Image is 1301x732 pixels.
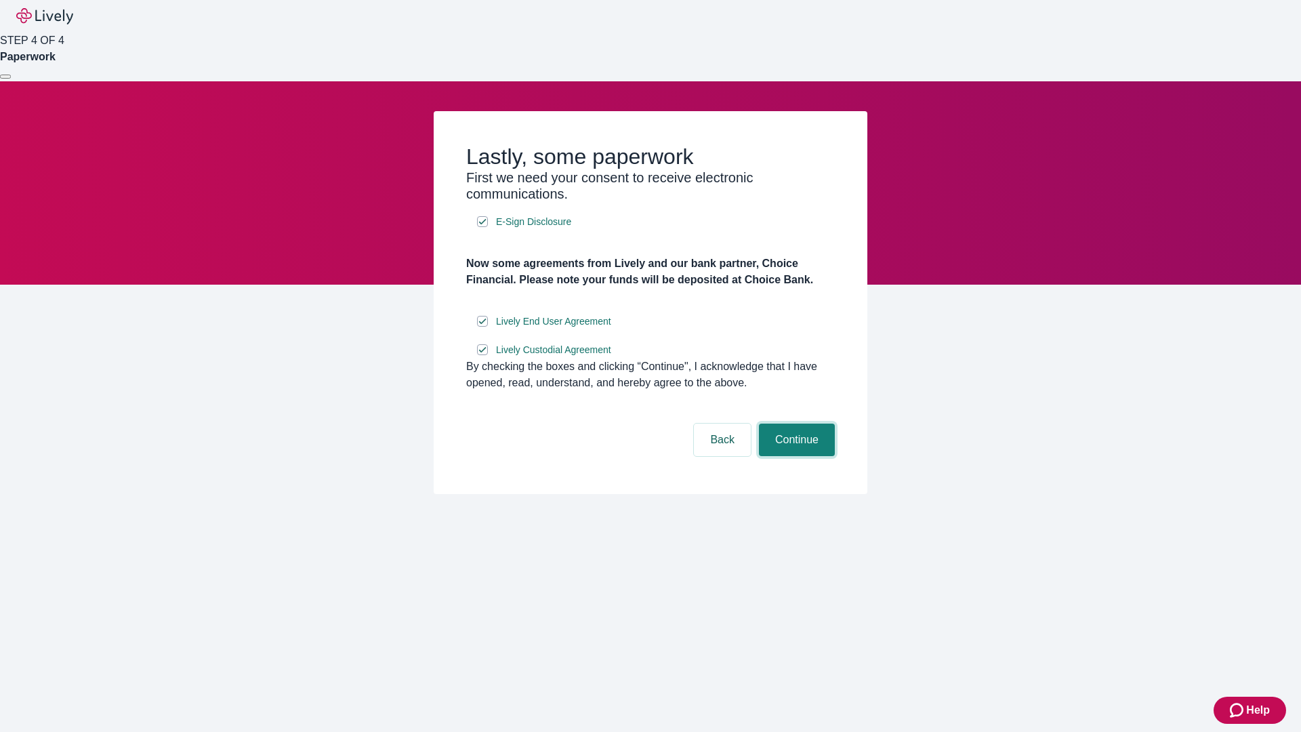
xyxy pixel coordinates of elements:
div: By checking the boxes and clicking “Continue", I acknowledge that I have opened, read, understand... [466,359,835,391]
h2: Lastly, some paperwork [466,144,835,169]
a: e-sign disclosure document [493,342,614,359]
img: Lively [16,8,73,24]
span: Lively Custodial Agreement [496,343,611,357]
button: Continue [759,424,835,456]
span: E-Sign Disclosure [496,215,571,229]
h3: First we need your consent to receive electronic communications. [466,169,835,202]
button: Zendesk support iconHelp [1214,697,1286,724]
span: Help [1246,702,1270,718]
button: Back [694,424,751,456]
span: Lively End User Agreement [496,314,611,329]
a: e-sign disclosure document [493,313,614,330]
h4: Now some agreements from Lively and our bank partner, Choice Financial. Please note your funds wi... [466,256,835,288]
a: e-sign disclosure document [493,213,574,230]
svg: Zendesk support icon [1230,702,1246,718]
